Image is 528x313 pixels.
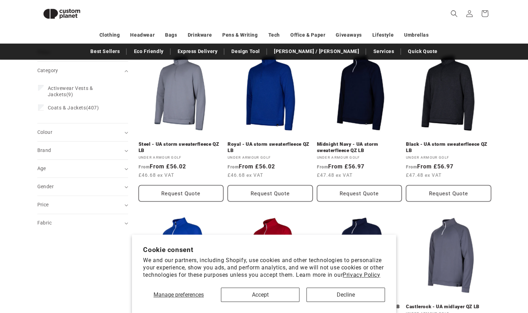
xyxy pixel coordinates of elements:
[37,129,52,135] span: Colour
[188,29,212,41] a: Drinkware
[404,29,429,41] a: Umbrellas
[370,45,397,58] a: Services
[37,196,128,214] summary: Price
[48,85,93,97] span: Activewear Vests & Jackets
[37,214,128,232] summary: Fabric (0 selected)
[290,29,325,41] a: Office & Paper
[37,147,51,153] span: Brand
[130,29,155,41] a: Headwear
[139,185,224,201] button: Request Quote
[143,288,214,302] button: Manage preferences
[37,220,52,226] span: Fabric
[37,3,86,25] img: Custom Planet
[37,166,46,171] span: Age
[317,141,402,153] a: Midnight Navy - UA storm sweaterfleece QZ LB
[221,288,299,302] button: Accept
[37,184,54,189] span: Gender
[317,185,402,201] button: Request Quote
[99,29,120,41] a: Clothing
[165,29,177,41] a: Bags
[228,45,263,58] a: Design Tool
[174,45,221,58] a: Express Delivery
[87,45,123,58] a: Best Sellers
[37,178,128,196] summary: Gender (0 selected)
[404,45,441,58] a: Quick Quote
[411,238,528,313] iframe: Chat Widget
[228,185,313,201] button: Request Quote
[270,45,363,58] a: [PERSON_NAME] / [PERSON_NAME]
[306,288,385,302] button: Decline
[154,291,204,298] span: Manage preferences
[48,105,86,110] span: Coats & Jackets
[406,141,491,153] a: Black - UA storm sweaterfleece QZ LB
[37,160,128,177] summary: Age (0 selected)
[37,202,49,207] span: Price
[37,123,128,141] summary: Colour (0 selected)
[143,246,385,254] h2: Cookie consent
[406,304,491,310] a: Castlerock - UA midlayer QZ LB
[446,6,462,21] summary: Search
[139,141,224,153] a: Steel - UA storm sweaterfleece QZ LB
[48,105,99,111] span: (407)
[336,29,362,41] a: Giveaways
[37,142,128,159] summary: Brand (0 selected)
[130,45,167,58] a: Eco Friendly
[37,62,128,79] summary: Category (0 selected)
[228,141,313,153] a: Royal - UA storm sweaterfleece QZ LB
[48,85,116,98] span: (9)
[143,257,385,278] p: We and our partners, including Shopify, use cookies and other technologies to personalize your ex...
[268,29,280,41] a: Tech
[222,29,258,41] a: Pens & Writing
[37,68,58,73] span: Category
[343,272,380,278] a: Privacy Policy
[406,185,491,201] button: Request Quote
[372,29,394,41] a: Lifestyle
